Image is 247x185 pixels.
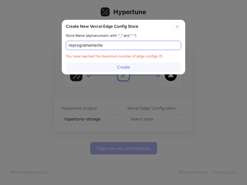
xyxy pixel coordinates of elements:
[69,42,178,48] input: Enter a name for this store
[66,33,181,38] div: Store Name (alphanumeric with "_" and "-")
[66,54,181,59] div: You have reached the maximum number of edge configs (1).
[66,62,181,72] button: Create
[117,65,130,69] span: Create
[66,23,173,30] div: Create New Vercel Edge Config Store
